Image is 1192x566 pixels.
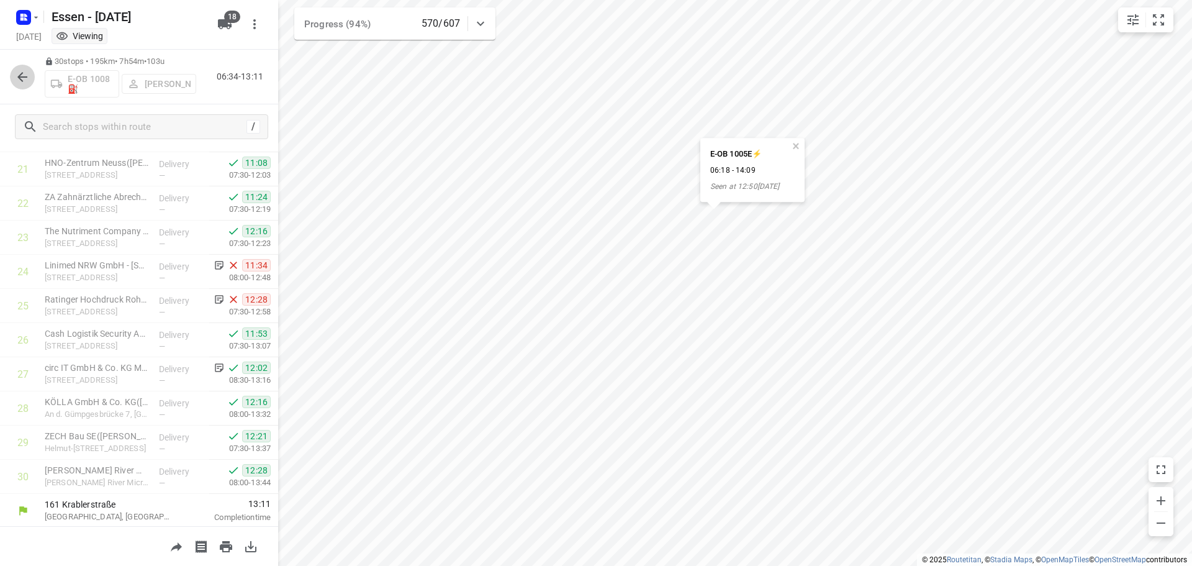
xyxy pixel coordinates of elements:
[242,396,271,408] span: 12:16
[227,191,240,203] svg: Done
[45,477,149,489] p: Charles River Microbial Solutions Germany GmbH, Kaarst
[189,511,271,524] p: Completion time
[242,430,271,442] span: 12:21
[242,259,271,272] span: 11:34
[43,117,246,137] input: Search stops within route
[45,327,149,340] p: Cash Logistik Security AG(Daniel Richter)
[710,148,779,160] div: E-OB 1005E⚡
[45,340,149,352] p: Burgunderstraße 29, Düsseldorf
[1095,555,1146,564] a: OpenStreetMap
[45,408,149,421] p: An d. Gümpgesbrücke 7, Kaarst
[159,260,205,273] p: Delivery
[227,225,240,237] svg: Done
[45,225,149,237] p: The Nutriment Company Germany TNCG GmbH(Daniela Kitzing)
[17,266,29,278] div: 24
[17,471,29,483] div: 30
[45,430,149,442] p: ZECH Bau SE([PERSON_NAME])
[159,410,165,419] span: —
[209,408,271,421] p: 08:00-13:32
[17,198,29,209] div: 22
[159,478,165,488] span: —
[45,272,149,284] p: Wiesenstraße 70A, Düsseldorf
[242,293,271,306] span: 12:28
[242,225,271,237] span: 12:16
[209,374,271,386] p: 08:30-13:16
[17,163,29,175] div: 21
[45,169,149,181] p: [STREET_ADDRESS]
[217,70,268,83] p: 06:34-13:11
[17,300,29,312] div: 25
[242,464,271,477] span: 12:28
[159,342,165,351] span: —
[212,12,237,37] button: 18
[246,120,260,134] div: /
[159,239,165,249] span: —
[159,376,165,385] span: —
[159,226,205,239] p: Delivery
[17,368,29,380] div: 27
[45,191,149,203] p: ZA Zahnärztliche Abrechnungsgesellschaft Düsseldorf AG(Petra Linke)
[45,511,174,523] p: [GEOGRAPHIC_DATA], [GEOGRAPHIC_DATA]
[159,205,165,214] span: —
[45,306,149,318] p: Burgunderstraße 35, Düsseldorf
[710,181,779,192] div: Seen at 12:50[DATE]
[159,397,205,409] p: Delivery
[17,232,29,244] div: 23
[242,157,271,169] span: 11:08
[159,294,205,307] p: Delivery
[144,57,147,66] span: •
[45,293,149,306] p: Ratinger Hochdruck Rohrleitungsbau GmbH(Marc Jacobs)
[159,273,165,283] span: —
[45,464,149,477] p: Charles River Microbial Solutions Germany GmbH(Manasi Diwan)
[45,259,149,272] p: Linimed NRW GmbH - Düsseldorf - Wiesenstr. 70A(Vasiliki Gizani)
[209,442,271,455] p: 07:30-13:37
[45,396,149,408] p: KÖLLA GmbH & Co. KG(Petra Metten)
[45,203,149,216] p: Werftstraße 21, Düsseldorf
[159,431,205,444] p: Delivery
[242,191,271,203] span: 11:24
[209,477,271,489] p: 08:00-13:44
[45,362,149,374] p: circ IT GmbH & Co. KG Medientechnologie und Services(Jennifer Bloemen)
[294,7,495,40] div: Progress (94%)570/607
[159,465,205,478] p: Delivery
[159,444,165,454] span: —
[422,16,460,31] p: 570/607
[159,329,205,341] p: Delivery
[242,12,267,37] button: More
[45,498,174,511] p: 161 Krablerstraße
[147,57,165,66] span: 103u
[304,19,371,30] span: Progress (94%)
[209,272,271,284] p: 08:00-12:48
[45,157,149,169] p: HNO-Zentrum Neuss(Sarah Bern)
[209,169,271,181] p: 07:30-12:03
[45,237,149,250] p: Werftstraße 26, Düsseldorf
[242,362,271,374] span: 12:02
[224,11,240,23] span: 18
[227,157,240,169] svg: Done
[56,30,103,42] div: You are currently in view mode. To make any changes, go to edit project.
[1118,7,1173,32] div: small contained button group
[189,498,271,510] span: 13:11
[17,403,29,414] div: 28
[159,171,165,180] span: —
[17,334,29,346] div: 26
[209,340,271,352] p: 07:30-13:07
[227,327,240,340] svg: Done
[45,374,149,386] p: Zülpicher Str. 8A, Düsseldorf
[17,437,29,449] div: 29
[209,237,271,250] p: 07:30-12:23
[710,166,779,176] div: 06:18 - 14:09
[159,308,165,317] span: —
[45,442,149,455] p: Helmut-[STREET_ADDRESS]
[227,464,240,477] svg: Done
[159,158,205,170] p: Delivery
[922,555,1187,564] li: © 2025 , © , © © contributors
[45,56,196,68] p: 30 stops • 195km • 7h54m
[159,192,205,204] p: Delivery
[227,259,240,272] svg: Skipped
[227,293,240,306] svg: Skipped
[209,203,271,216] p: 07:30-12:19
[1041,555,1089,564] a: OpenMapTiles
[227,430,240,442] svg: Done
[1146,7,1171,32] button: Fit zoom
